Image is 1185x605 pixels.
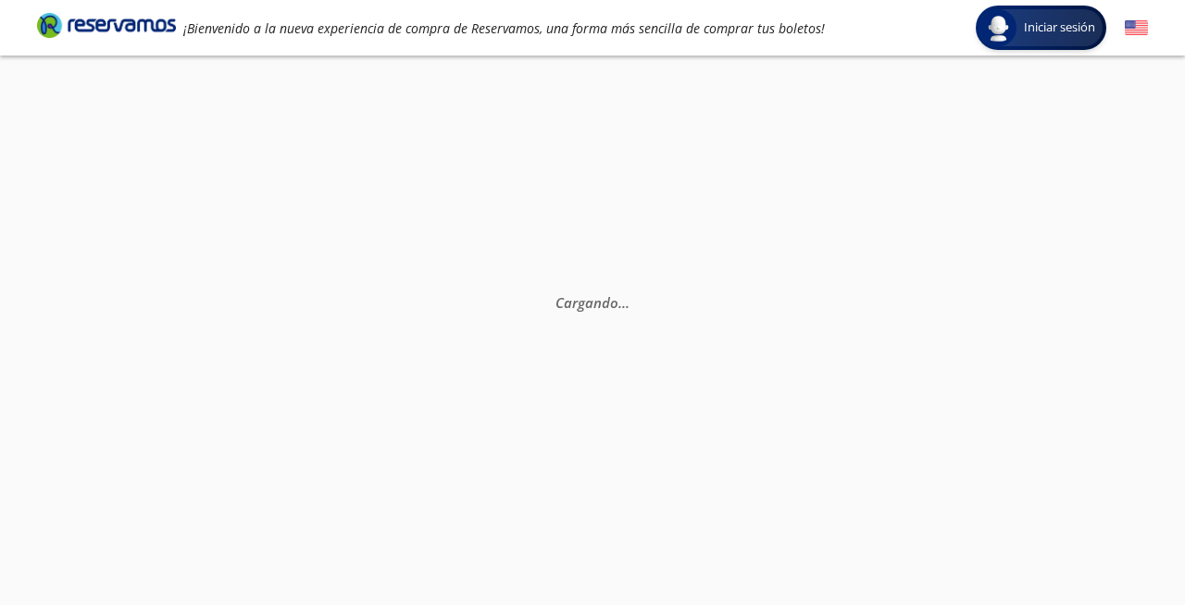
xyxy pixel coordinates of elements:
em: ¡Bienvenido a la nueva experiencia de compra de Reservamos, una forma más sencilla de comprar tus... [183,19,825,37]
span: Iniciar sesión [1017,19,1103,37]
span: . [622,293,626,312]
span: . [618,293,622,312]
a: Brand Logo [37,11,176,44]
button: English [1125,17,1148,40]
i: Brand Logo [37,11,176,39]
span: . [626,293,630,312]
em: Cargando [555,293,630,312]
